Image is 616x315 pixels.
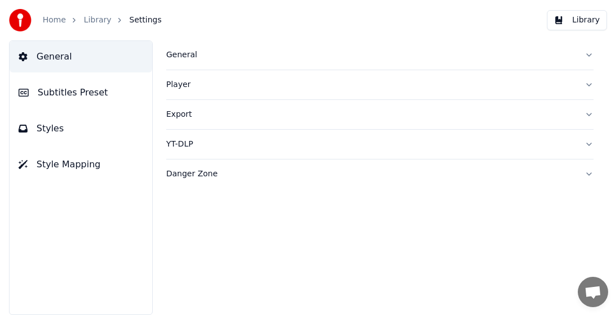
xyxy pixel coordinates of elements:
span: Settings [129,15,161,26]
div: YT-DLP [166,139,576,150]
span: Style Mapping [36,158,101,171]
span: General [36,50,72,63]
div: General [166,49,576,61]
button: General [10,41,152,72]
div: Danger Zone [166,168,576,180]
div: Export [166,109,576,120]
span: Styles [36,122,64,135]
nav: breadcrumb [43,15,162,26]
button: Subtitles Preset [10,77,152,108]
button: YT-DLP [166,130,594,159]
button: Danger Zone [166,159,594,189]
div: Open chat [578,277,608,307]
button: Player [166,70,594,99]
button: Styles [10,113,152,144]
a: Home [43,15,66,26]
button: Style Mapping [10,149,152,180]
span: Subtitles Preset [38,86,108,99]
button: General [166,40,594,70]
div: Player [166,79,576,90]
button: Library [547,10,607,30]
a: Library [84,15,111,26]
button: Export [166,100,594,129]
img: youka [9,9,31,31]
